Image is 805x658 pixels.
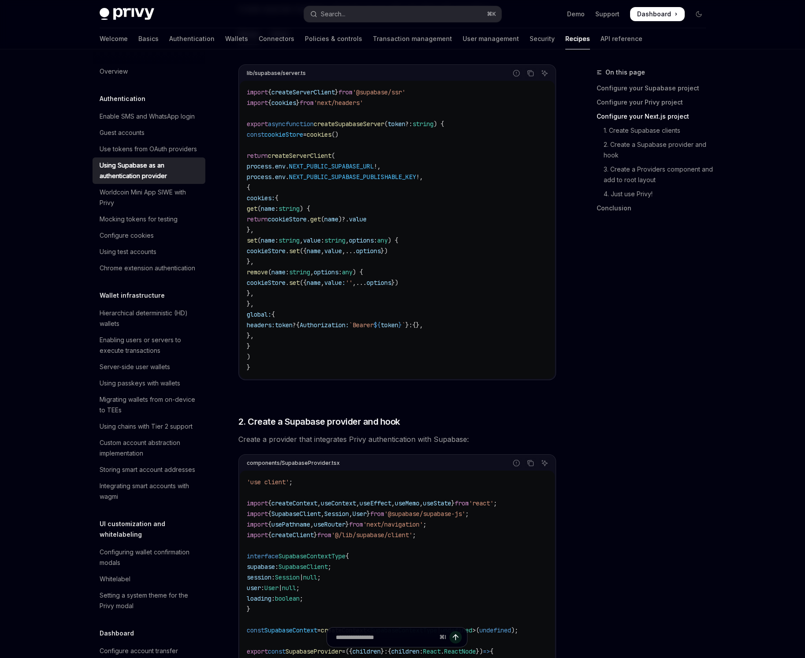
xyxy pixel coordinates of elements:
[268,120,286,128] span: async
[100,394,200,415] div: Migrating wallets from on-device to TEEs
[247,510,268,518] span: import
[412,531,416,539] span: ;
[539,67,550,79] button: Ask AI
[93,244,205,260] a: Using test accounts
[324,215,338,223] span: name
[275,173,286,181] span: env
[381,321,398,329] span: token
[342,247,345,255] span: ,
[259,28,294,49] a: Connectors
[293,321,296,329] span: ?
[300,594,303,602] span: ;
[384,120,388,128] span: (
[100,646,178,656] div: Configure account transfer
[247,99,268,107] span: import
[338,268,342,276] span: :
[374,236,377,244] span: :
[247,457,340,469] div: components/SupabaseProvider.tsx
[261,236,275,244] span: name
[225,28,248,49] a: Wallets
[264,131,303,138] span: cookieStore
[525,67,536,79] button: Copy the contents from the code block
[597,81,713,95] a: Configure your Supabase project
[335,88,338,96] span: }
[238,433,556,445] span: Create a provider that integrates Privy authentication with Supabase:
[247,363,250,371] span: }
[398,321,402,329] span: }
[278,584,282,592] span: |
[247,342,250,350] span: }
[247,120,268,128] span: export
[345,247,356,255] span: ...
[169,28,215,49] a: Authentication
[303,131,307,138] span: =
[314,120,384,128] span: createSupabaseServer
[100,160,200,181] div: Using Supabase as an authentication provider
[455,499,469,507] span: from
[93,141,205,157] a: Use tokens from OAuth providers
[271,499,317,507] span: createContext
[247,183,250,191] span: {
[271,88,335,96] span: createServerClient
[314,99,363,107] span: 'next/headers'
[268,499,271,507] span: {
[304,6,501,22] button: Open search
[93,478,205,505] a: Integrating smart accounts with wagmi
[317,499,321,507] span: ,
[286,279,289,287] span: .
[345,236,349,244] span: ,
[511,457,522,469] button: Report incorrect code
[360,499,391,507] span: useEffect
[282,584,296,592] span: null
[93,462,205,478] a: Storing smart account addresses
[605,67,645,78] span: On this page
[525,457,536,469] button: Copy the contents from the code block
[317,531,331,539] span: from
[374,321,381,329] span: ${
[93,375,205,391] a: Using passkeys with wallets
[419,173,423,181] span: ,
[324,279,345,287] span: value:
[331,131,338,138] span: ()
[138,28,159,49] a: Basics
[324,247,342,255] span: value
[300,247,307,255] span: ({
[247,584,261,592] span: user
[289,247,300,255] span: set
[247,173,271,181] span: process
[275,594,300,602] span: boolean
[597,138,713,162] a: 2. Create a Supabase provider and hook
[278,563,328,571] span: SupabaseClient
[305,28,362,49] a: Policies & controls
[356,247,381,255] span: options
[331,531,412,539] span: '@/lib/supabase/client'
[307,279,321,287] span: name
[310,268,314,276] span: ,
[307,215,310,223] span: .
[434,120,444,128] span: ) {
[530,28,555,49] a: Security
[597,109,713,123] a: Configure your Next.js project
[100,378,180,389] div: Using passkeys with wallets
[296,321,300,329] span: {
[597,187,713,201] a: 4. Just use Privy!
[261,584,264,592] span: :
[93,211,205,227] a: Mocking tokens for testing
[247,205,257,213] span: get
[247,332,254,340] span: },
[93,332,205,359] a: Enabling users or servers to execute transactions
[247,289,254,297] span: },
[93,125,205,141] a: Guest accounts
[601,28,642,49] a: API reference
[278,236,300,244] span: string
[271,173,275,181] span: .
[275,321,293,329] span: token
[100,308,200,329] div: Hierarchical deterministic (HD) wallets
[405,321,409,329] span: }
[349,520,363,528] span: from
[100,547,200,568] div: Configuring wallet confirmation modals
[268,268,271,276] span: (
[93,587,205,614] a: Setting a system theme for the Privy modal
[286,268,289,276] span: :
[597,123,713,138] a: 1. Create Supabase clients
